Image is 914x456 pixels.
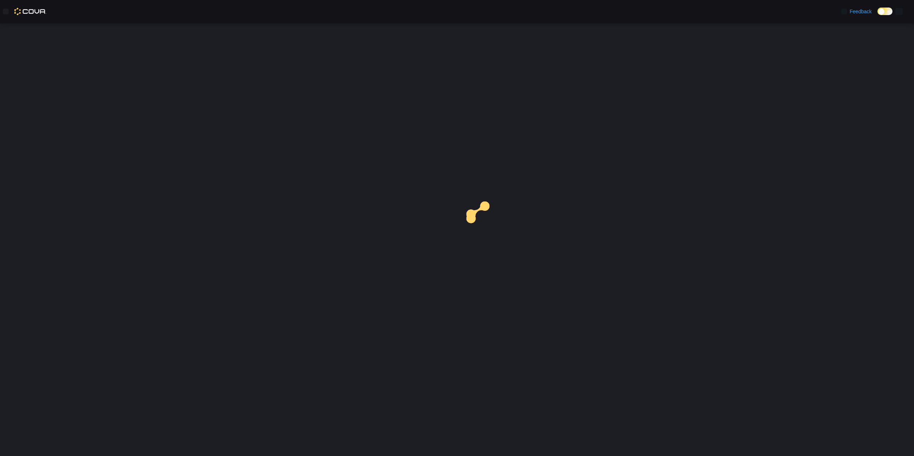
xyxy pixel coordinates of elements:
span: Feedback [850,8,872,15]
a: Feedback [838,4,875,19]
img: Cova [14,8,46,15]
input: Dark Mode [877,8,892,15]
img: cova-loader [457,196,511,250]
